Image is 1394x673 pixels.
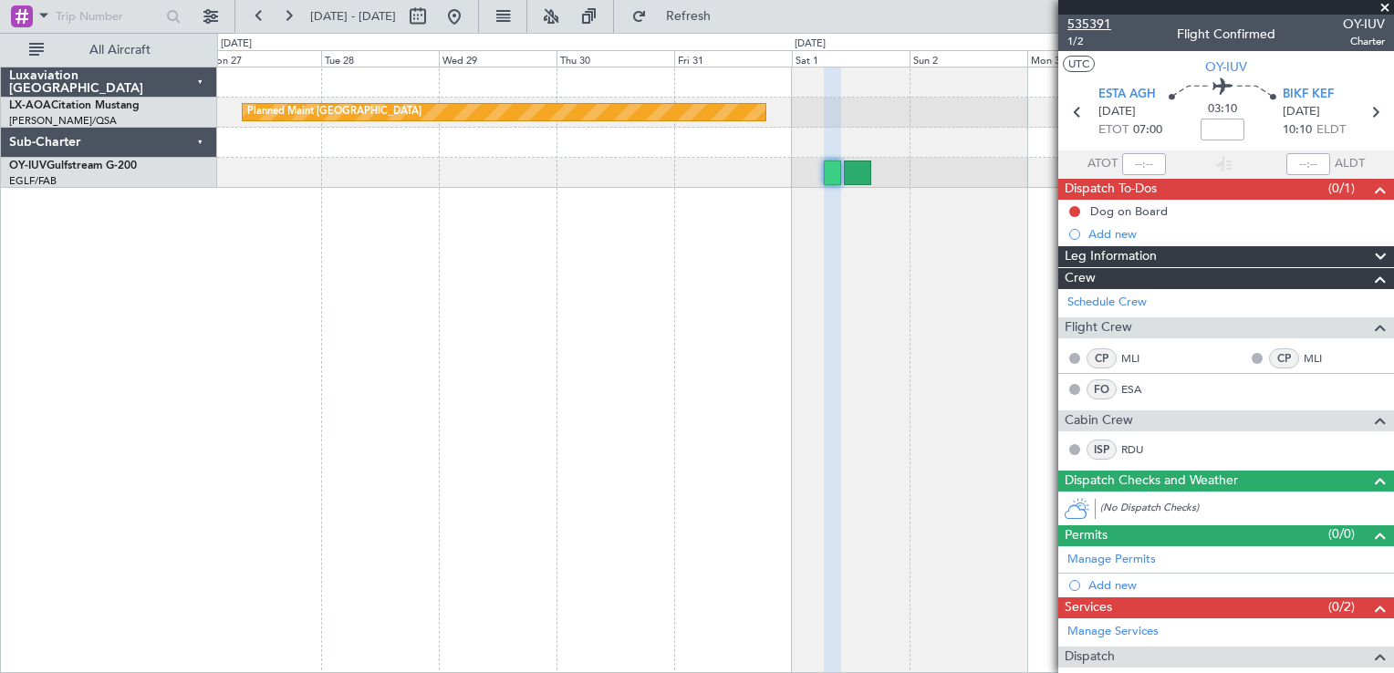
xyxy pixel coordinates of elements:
[1269,348,1299,368] div: CP
[1027,50,1145,67] div: Mon 3
[1065,246,1157,267] span: Leg Information
[1087,379,1117,399] div: FO
[1177,25,1275,44] div: Flight Confirmed
[9,100,140,111] a: LX-AOACitation Mustang
[1304,350,1345,367] a: MLI
[1121,381,1162,398] a: ESA
[1090,203,1168,219] div: Dog on Board
[9,174,57,188] a: EGLF/FAB
[9,100,51,111] span: LX-AOA
[321,50,439,67] div: Tue 28
[1065,179,1157,200] span: Dispatch To-Dos
[1088,577,1385,593] div: Add new
[1098,121,1129,140] span: ETOT
[1067,551,1156,569] a: Manage Permits
[56,3,161,30] input: Trip Number
[1283,86,1334,104] span: BIKF KEF
[1065,525,1108,546] span: Permits
[792,50,910,67] div: Sat 1
[1098,86,1156,104] span: ESTA AGH
[910,50,1027,67] div: Sun 2
[439,50,557,67] div: Wed 29
[1205,57,1247,77] span: OY-IUV
[9,160,137,171] a: OY-IUVGulfstream G-200
[623,2,733,31] button: Refresh
[1283,103,1320,121] span: [DATE]
[1098,103,1136,121] span: [DATE]
[9,114,117,128] a: [PERSON_NAME]/QSA
[674,50,792,67] div: Fri 31
[1067,294,1147,312] a: Schedule Crew
[650,10,727,23] span: Refresh
[557,50,674,67] div: Thu 30
[1208,100,1237,119] span: 03:10
[1087,348,1117,368] div: CP
[1122,153,1166,175] input: --:--
[20,36,198,65] button: All Aircraft
[1067,15,1111,34] span: 535391
[9,160,47,171] span: OY-IUV
[1328,597,1355,616] span: (0/2)
[1088,226,1385,242] div: Add new
[1087,440,1117,460] div: ISP
[1065,597,1112,618] span: Services
[1065,471,1238,492] span: Dispatch Checks and Weather
[1121,350,1162,367] a: MLI
[1065,268,1096,289] span: Crew
[1328,524,1355,544] span: (0/0)
[310,8,396,25] span: [DATE] - [DATE]
[1343,15,1385,34] span: OY-IUV
[1067,623,1159,641] a: Manage Services
[1328,179,1355,198] span: (0/1)
[1065,317,1132,338] span: Flight Crew
[1133,121,1162,140] span: 07:00
[795,36,826,52] div: [DATE]
[1065,647,1115,668] span: Dispatch
[221,36,252,52] div: [DATE]
[1087,155,1118,173] span: ATOT
[1335,155,1365,173] span: ALDT
[47,44,192,57] span: All Aircraft
[1100,501,1394,520] div: (No Dispatch Checks)
[1316,121,1346,140] span: ELDT
[1065,410,1133,431] span: Cabin Crew
[247,98,421,126] div: Planned Maint [GEOGRAPHIC_DATA]
[203,50,321,67] div: Mon 27
[1283,121,1312,140] span: 10:10
[1343,34,1385,49] span: Charter
[1121,441,1162,458] a: RDU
